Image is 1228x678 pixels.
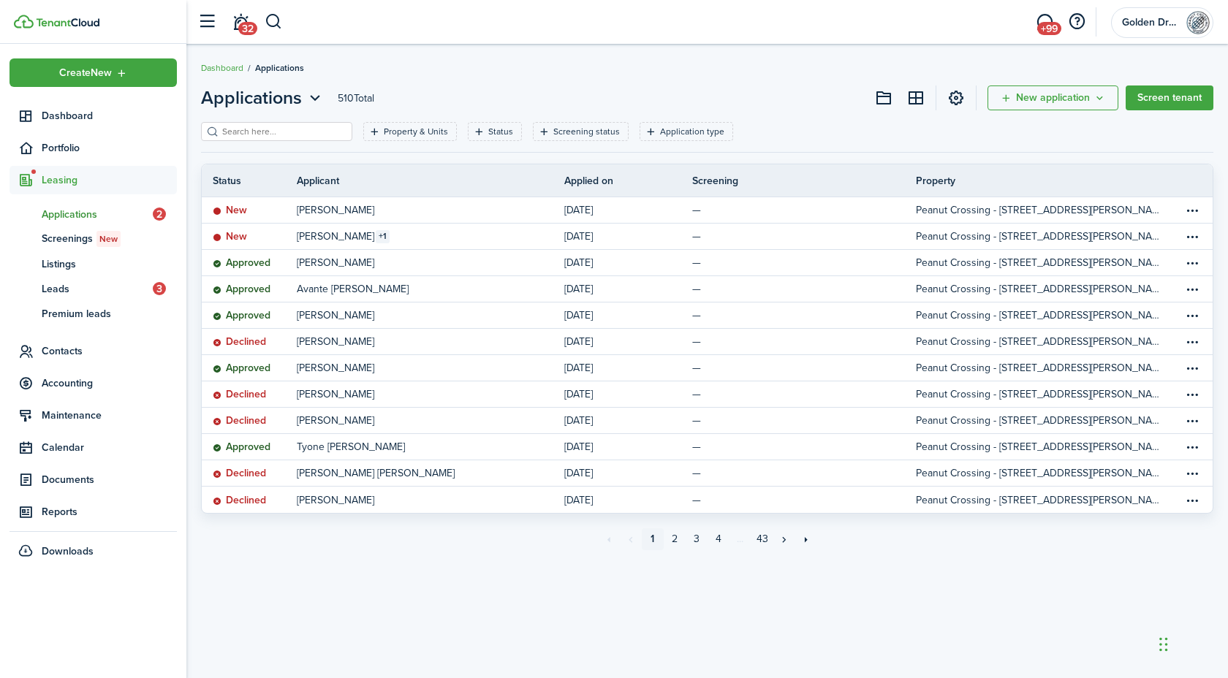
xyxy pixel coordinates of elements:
[692,229,701,244] p: —
[1183,302,1213,328] a: Open menu
[14,15,34,28] img: TenantCloud
[916,202,1161,218] p: Peanut Crossing - [STREET_ADDRESS][PERSON_NAME]
[916,334,1161,349] p: Peanut Crossing - [STREET_ADDRESS][PERSON_NAME]
[916,173,1183,188] th: Property
[708,528,729,550] a: 4
[10,226,177,251] a: ScreeningsNew
[10,301,177,326] a: Premium leads
[297,202,374,218] table-info-title: [PERSON_NAME]
[1183,250,1213,275] a: Open menu
[297,439,405,454] table-info-title: Tyone [PERSON_NAME]
[916,355,1183,381] a: Peanut Crossing - [STREET_ADDRESS][PERSON_NAME]
[1183,465,1201,482] button: Open menu
[153,207,166,221] span: 2
[598,528,620,550] a: First
[1186,11,1210,34] img: Golden Dreams LLC
[202,487,297,513] a: Declined
[202,197,297,223] a: New
[10,276,177,301] a: Leads3
[564,439,593,454] p: [DATE]
[297,386,374,402] table-info-title: [PERSON_NAME]
[297,413,374,428] table-info-title: [PERSON_NAME]
[692,255,701,270] p: —
[692,334,701,349] p: —
[213,257,270,269] status: Approved
[193,8,221,36] button: Open sidebar
[729,528,751,550] a: ...
[1183,438,1201,456] button: Open menu
[1031,4,1058,41] a: Messaging
[692,434,915,460] a: —
[916,408,1183,433] a: Peanut Crossing - [STREET_ADDRESS][PERSON_NAME]
[297,255,374,270] table-info-title: [PERSON_NAME]
[1183,333,1201,351] button: Open menu
[686,528,708,550] a: 3
[202,302,297,328] a: Approved
[1183,487,1213,513] a: Open menu
[692,460,915,486] a: —
[564,229,593,244] p: [DATE]
[564,408,692,433] a: [DATE]
[42,256,177,272] span: Listings
[1183,254,1201,272] button: Open menu
[202,250,297,275] a: Approved
[219,125,347,139] input: Search here...
[1183,307,1201,324] button: Open menu
[213,441,270,453] status: Approved
[564,355,692,381] a: [DATE]
[42,108,177,123] span: Dashboard
[10,58,177,87] button: Open menu
[297,492,374,508] table-info-title: [PERSON_NAME]
[297,281,409,297] table-info-title: Avante [PERSON_NAME]
[297,173,564,188] th: Applicant
[564,334,593,349] p: [DATE]
[553,125,620,138] filter-tag-label: Screening status
[297,434,564,460] a: Tyone [PERSON_NAME]
[10,102,177,130] a: Dashboard
[468,122,522,141] filter-tag: Open filter
[916,281,1161,297] p: Peanut Crossing - [STREET_ADDRESS][PERSON_NAME]
[202,329,297,354] a: Declined
[692,492,701,508] p: —
[1183,197,1213,223] a: Open menu
[1183,276,1213,302] a: Open menu
[42,408,177,423] span: Maintenance
[1122,18,1180,28] span: Golden Dreams LLC
[564,386,593,402] p: [DATE]
[297,487,564,513] a: [PERSON_NAME]
[692,355,915,381] a: —
[564,329,692,354] a: [DATE]
[338,91,374,106] header-page-total: 510 Total
[1183,228,1201,245] button: Open menu
[384,125,448,138] filter-tag-label: Property & Units
[1183,386,1201,403] button: Open menu
[297,197,564,223] a: [PERSON_NAME]
[42,504,177,519] span: Reports
[42,306,177,321] span: Premium leads
[692,465,701,481] p: —
[213,415,266,427] status: Declined
[916,381,1183,407] a: Peanut Crossing - [STREET_ADDRESS][PERSON_NAME]
[202,408,297,433] a: Declined
[692,329,915,354] a: —
[10,498,177,526] a: Reports
[201,85,302,111] span: Applications
[564,197,692,223] a: [DATE]
[36,18,99,27] img: TenantCloud
[42,376,177,391] span: Accounting
[564,281,593,297] p: [DATE]
[660,125,724,138] filter-tag-label: Application type
[795,528,817,550] a: Last
[202,276,297,302] a: Approved
[564,250,692,275] a: [DATE]
[564,308,593,323] p: [DATE]
[297,224,564,249] a: [PERSON_NAME]1
[564,173,692,188] th: Applied on
[297,408,564,433] a: [PERSON_NAME]
[42,544,94,559] span: Downloads
[42,172,177,188] span: Leasing
[1183,434,1213,460] a: Open menu
[916,276,1183,302] a: Peanut Crossing - [STREET_ADDRESS][PERSON_NAME]
[916,360,1161,376] p: Peanut Crossing - [STREET_ADDRESS][PERSON_NAME]
[916,386,1161,402] p: Peanut Crossing - [STREET_ADDRESS][PERSON_NAME]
